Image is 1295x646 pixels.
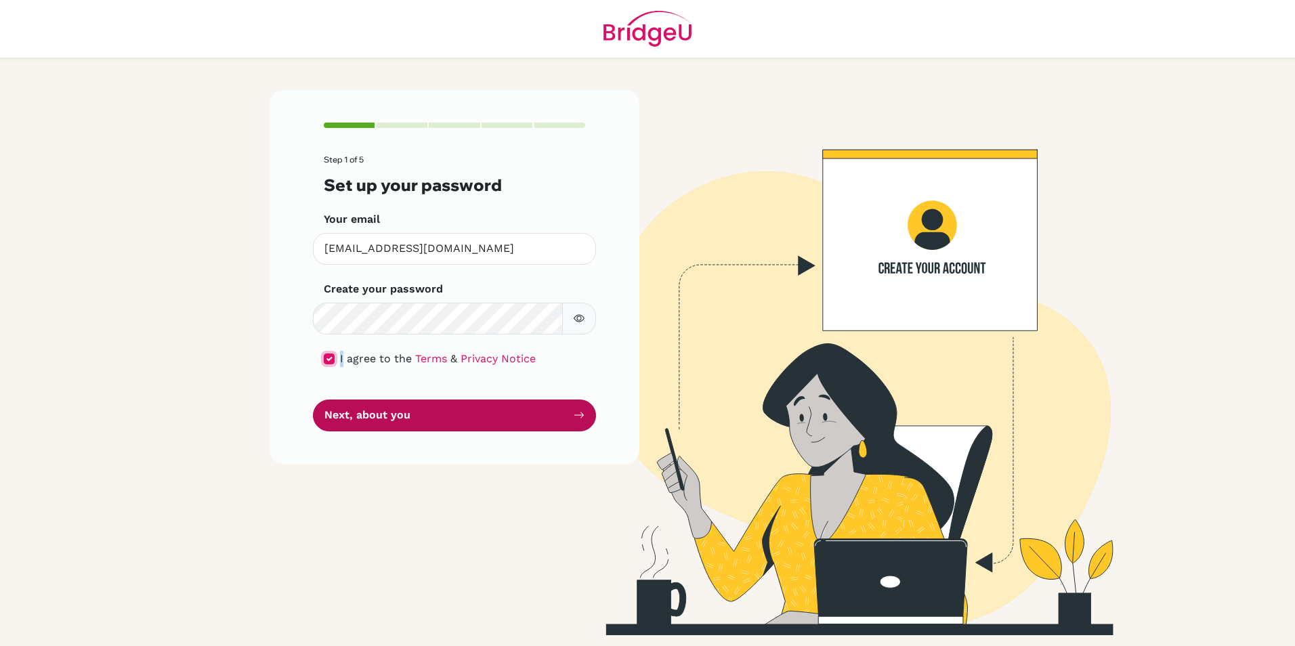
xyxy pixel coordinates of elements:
span: Step 1 of 5 [324,154,364,165]
span: I agree to the [340,352,412,365]
label: Your email [324,211,380,228]
span: & [450,352,457,365]
h3: Set up your password [324,175,585,195]
input: Insert your email* [313,233,596,265]
a: Terms [415,352,447,365]
img: Create your account [454,90,1227,635]
button: Next, about you [313,400,596,431]
a: Privacy Notice [461,352,536,365]
label: Create your password [324,281,443,297]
